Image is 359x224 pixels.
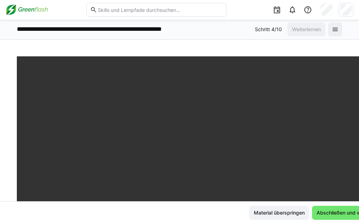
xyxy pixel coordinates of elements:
button: Material überspringen [249,206,309,220]
button: Weiterlernen [287,22,325,36]
p: Schritt 4/10 [255,26,282,33]
input: Skills und Lernpfade durchsuchen… [97,7,223,13]
span: Weiterlernen [291,26,322,33]
span: Material überspringen [253,209,306,216]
